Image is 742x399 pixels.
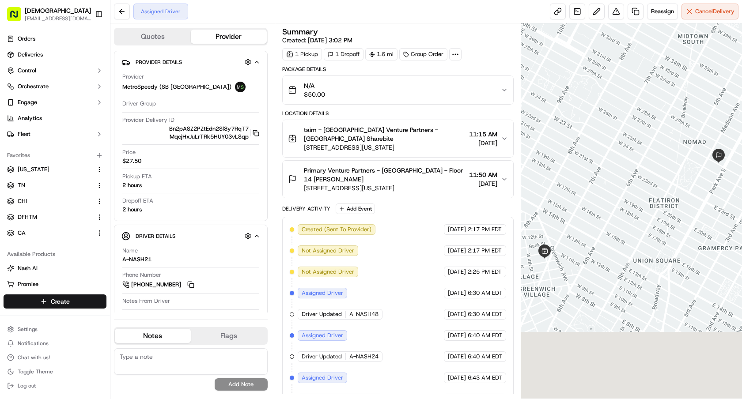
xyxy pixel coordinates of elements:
[122,197,153,205] span: Dropoff ETA
[18,368,53,375] span: Toggle Theme
[25,6,91,15] span: [DEMOGRAPHIC_DATA]
[302,374,343,382] span: Assigned Driver
[336,203,375,214] button: Add Event
[18,354,50,361] span: Chat with us!
[695,8,734,15] span: Cancel Delivery
[681,4,738,19] button: CancelDelivery
[468,374,502,382] span: 6:43 AM EDT
[18,166,49,173] span: [US_STATE]
[4,380,106,392] button: Log out
[448,331,466,339] span: [DATE]
[302,331,343,339] span: Assigned Driver
[122,100,156,108] span: Driver Group
[4,261,106,275] button: Nash AI
[136,59,182,66] span: Provider Details
[399,48,447,60] div: Group Order
[4,351,106,364] button: Chat with us!
[282,36,352,45] span: Created:
[18,340,49,347] span: Notifications
[191,30,267,44] button: Provider
[4,210,106,224] button: DFHTM
[7,264,103,272] a: Nash AI
[468,353,502,361] span: 6:40 AM EDT
[302,289,343,297] span: Assigned Driver
[469,170,497,179] span: 11:50 AM
[18,83,49,90] span: Orchestrate
[448,289,466,297] span: [DATE]
[18,35,35,43] span: Orders
[304,166,466,184] span: Primary Venture Partners - [GEOGRAPHIC_DATA] - Floor 14 [PERSON_NAME]
[122,73,144,81] span: Provider
[122,181,142,189] div: 2 hours
[18,98,37,106] span: Engage
[18,114,42,122] span: Analytics
[4,79,106,94] button: Orchestrate
[324,48,363,60] div: 1 Dropoff
[283,76,513,104] button: N/A$50.00
[4,247,106,261] div: Available Products
[122,173,152,181] span: Pickup ETA
[18,229,26,237] span: CA
[121,55,260,69] button: Provider Details
[122,116,174,124] span: Provider Delivery ID
[122,83,231,91] span: MetroSpeedy (SB [GEOGRAPHIC_DATA])
[18,382,36,389] span: Log out
[7,280,103,288] a: Promise
[18,130,30,138] span: Fleet
[4,4,91,25] button: [DEMOGRAPHIC_DATA][EMAIL_ADDRESS][DOMAIN_NAME]
[122,247,138,255] span: Name
[18,67,36,75] span: Control
[4,226,106,240] button: CA
[469,130,497,139] span: 11:15 AM
[349,353,379,361] span: A-NASH24
[282,205,330,212] div: Delivery Activity
[283,161,513,198] button: Primary Venture Partners - [GEOGRAPHIC_DATA] - Floor 14 [PERSON_NAME][STREET_ADDRESS][US_STATE]11...
[18,326,38,333] span: Settings
[647,4,678,19] button: Reassign
[121,229,260,243] button: Driver Details
[304,184,466,192] span: [STREET_ADDRESS][US_STATE]
[7,181,92,189] a: TN
[122,280,196,290] a: [PHONE_NUMBER]
[18,51,43,59] span: Deliveries
[51,297,70,306] span: Create
[302,353,342,361] span: Driver Updated
[304,125,466,143] span: taim - [GEOGRAPHIC_DATA] Venture Partners - [GEOGRAPHIC_DATA] Sharebite
[18,213,37,221] span: DFHTM
[282,66,514,73] div: Package Details
[7,213,92,221] a: DFHTM
[468,226,502,233] span: 2:17 PM EDT
[122,148,136,156] span: Price
[18,181,25,189] span: TN
[4,32,106,46] a: Orders
[468,268,502,276] span: 2:25 PM EDT
[4,365,106,378] button: Toggle Theme
[651,8,674,15] span: Reassign
[448,268,466,276] span: [DATE]
[282,110,514,117] div: Location Details
[131,281,181,289] span: [PHONE_NUMBER]
[25,15,91,22] button: [EMAIL_ADDRESS][DOMAIN_NAME]
[468,310,502,318] span: 6:30 AM EDT
[4,127,106,141] button: Fleet
[349,310,379,318] span: A-NASH48
[122,297,170,305] span: Notes From Driver
[191,329,267,343] button: Flags
[4,148,106,162] div: Favorites
[365,48,397,60] div: 1.6 mi
[4,111,106,125] a: Analytics
[122,157,141,165] span: $27.50
[122,256,151,263] div: A-NASH21
[4,294,106,309] button: Create
[136,233,175,240] span: Driver Details
[302,247,354,255] span: Not Assigned Driver
[4,48,106,62] a: Deliveries
[468,247,502,255] span: 2:17 PM EDT
[4,162,106,177] button: [US_STATE]
[282,28,318,36] h3: Summary
[7,166,92,173] a: [US_STATE]
[122,271,161,279] span: Phone Number
[448,247,466,255] span: [DATE]
[7,229,92,237] a: CA
[302,226,371,233] span: Created (Sent To Provider)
